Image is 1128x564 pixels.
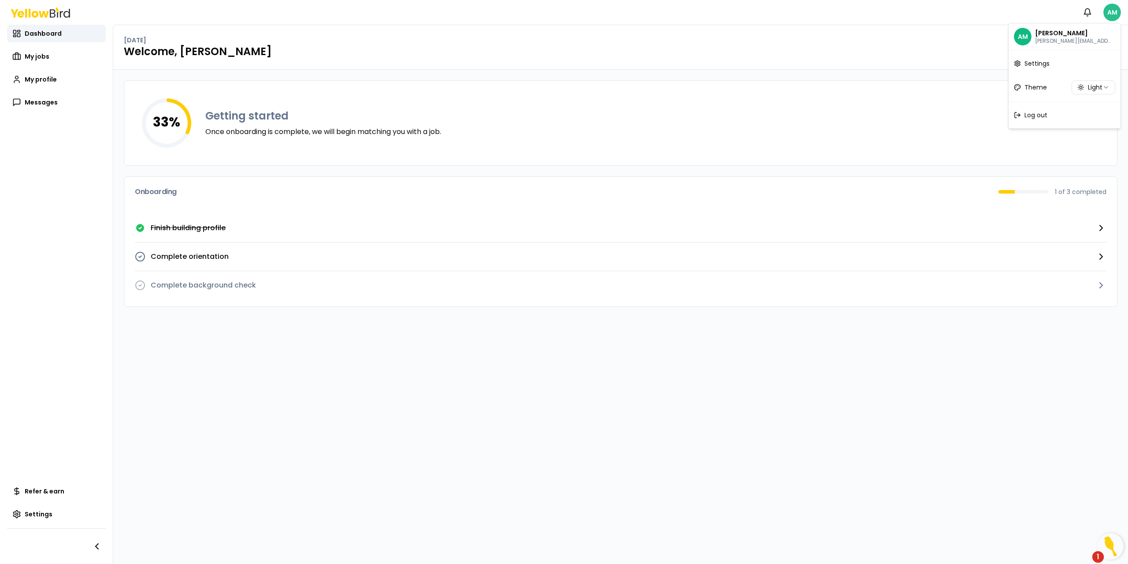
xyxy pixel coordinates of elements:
p: adam.mcfarland@aleragroup.com [1035,37,1113,45]
span: Theme [1024,83,1047,92]
span: Settings [1024,59,1050,68]
p: Adam McFarland [1035,29,1113,37]
span: AM [1014,28,1032,45]
span: Log out [1024,111,1047,120]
